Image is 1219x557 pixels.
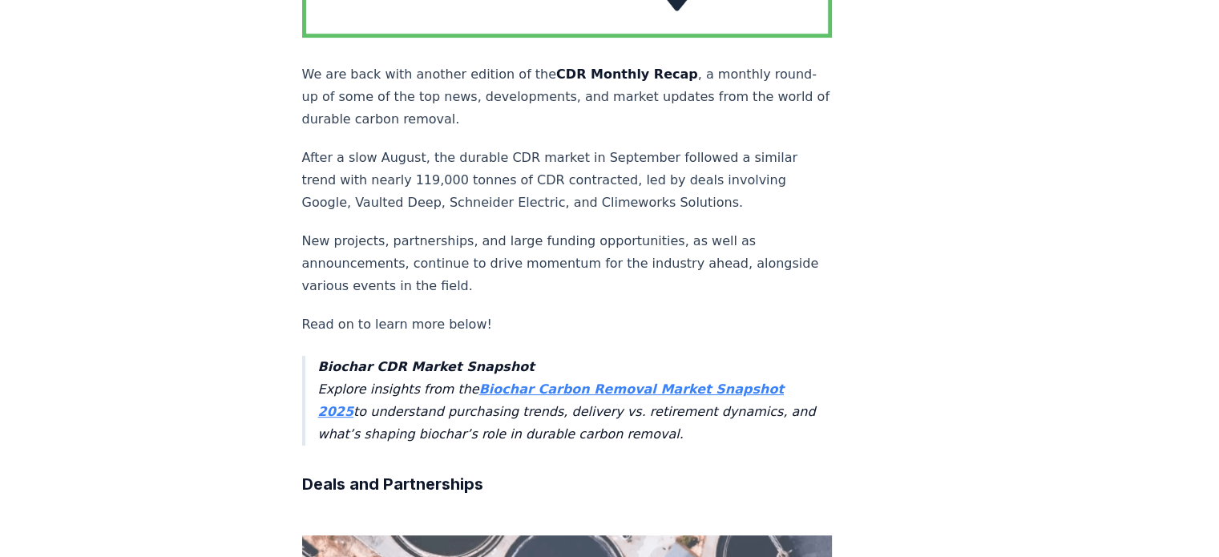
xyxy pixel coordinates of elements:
em: Explore insights from the to understand purchasing trends, delivery vs. retirement dynamics, and ... [318,359,816,442]
p: Read on to learn more below! [302,313,833,336]
p: New projects, partnerships, and large funding opportunities, as well as announcements, continue t... [302,230,833,297]
a: Biochar Carbon Removal Market Snapshot 2025 [318,381,784,419]
strong: Biochar CDR Market Snapshot [318,359,535,374]
p: We are back with another edition of the , a monthly round-up of some of the top news, development... [302,63,833,131]
p: After a slow August, the durable CDR market in September followed a similar trend with nearly 119... [302,147,833,214]
strong: CDR Monthly Recap [556,67,698,82]
strong: Deals and Partnerships [302,474,483,494]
